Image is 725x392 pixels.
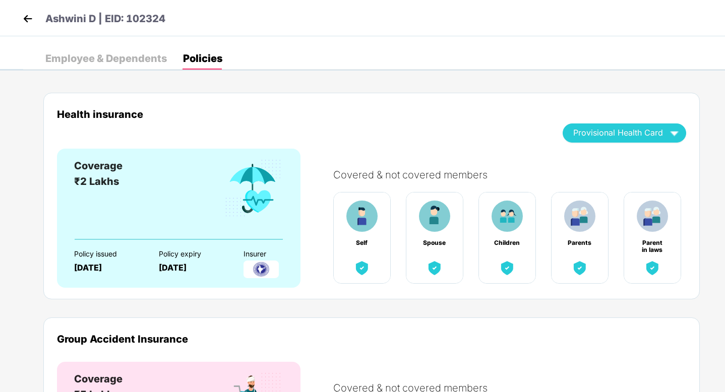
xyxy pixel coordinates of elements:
img: benefitCardImg [426,259,444,277]
div: Policies [183,53,222,63]
img: benefitCardImg [223,158,283,219]
span: ₹2 Lakhs [74,175,119,187]
img: benefitCardImg [637,201,668,232]
img: benefitCardImg [419,201,450,232]
div: Parents [567,239,593,246]
div: Self [349,239,375,246]
div: [DATE] [74,263,141,273]
div: [DATE] [159,263,226,273]
div: Covered & not covered members [333,169,696,181]
img: back [20,11,35,26]
div: Coverage [74,158,123,174]
img: benefitCardImg [498,259,516,277]
img: benefitCardImg [492,201,523,232]
div: Coverage [74,371,123,387]
div: Spouse [421,239,448,246]
div: Employee & Dependents [45,53,167,63]
div: Group Accident Insurance [57,333,686,345]
img: benefitCardImg [346,201,378,232]
img: benefitCardImg [353,259,371,277]
img: benefitCardImg [564,201,595,232]
img: InsurerLogo [244,260,279,278]
div: Parent in laws [639,239,666,246]
div: Insurer [244,250,311,258]
img: wAAAAASUVORK5CYII= [666,124,683,142]
p: Ashwini D | EID: 102324 [45,11,165,27]
button: Provisional Health Card [563,123,686,143]
img: benefitCardImg [571,259,589,277]
div: Health insurance [57,108,548,120]
div: Children [494,239,520,246]
div: Policy expiry [159,250,226,258]
div: Policy issued [74,250,141,258]
img: benefitCardImg [643,259,661,277]
span: Provisional Health Card [573,130,663,136]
